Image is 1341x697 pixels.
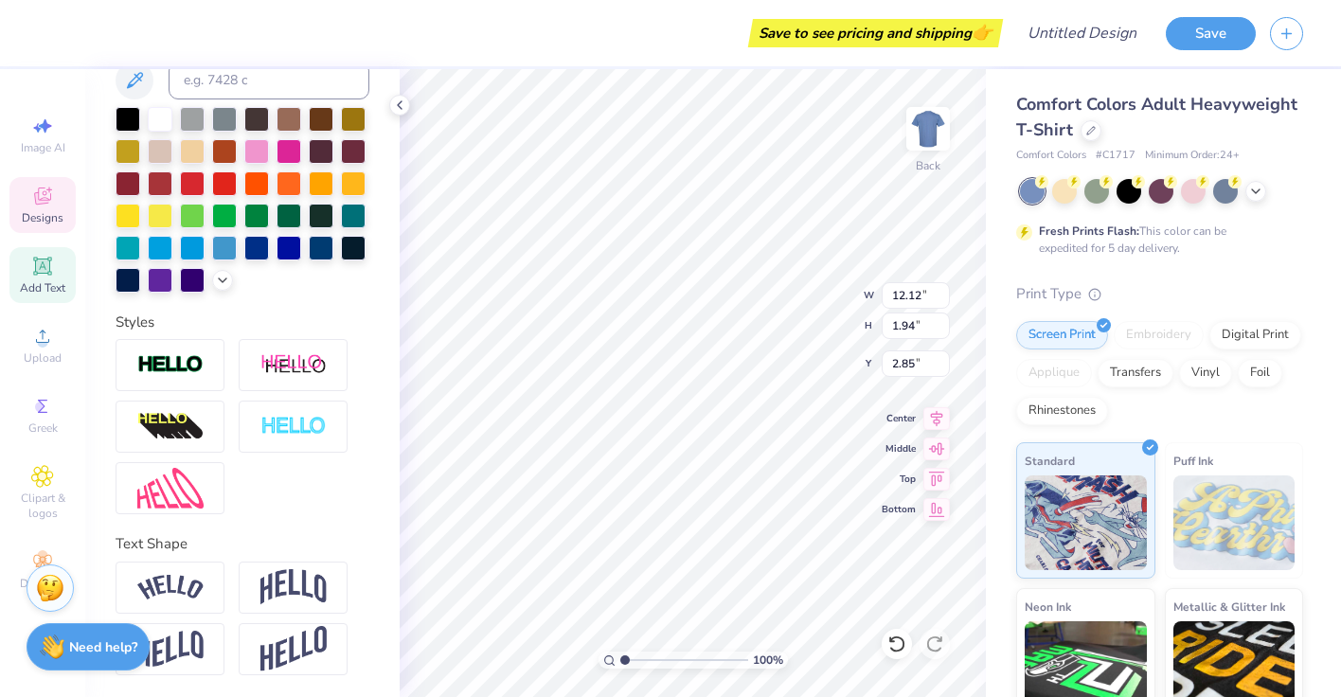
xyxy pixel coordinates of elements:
[753,19,998,47] div: Save to see pricing and shipping
[260,416,327,438] img: Negative Space
[69,638,137,656] strong: Need help?
[1039,223,1139,239] strong: Fresh Prints Flash:
[21,140,65,155] span: Image AI
[20,280,65,295] span: Add Text
[753,652,783,669] span: 100 %
[1096,148,1135,164] span: # C1717
[1016,397,1108,425] div: Rhinestones
[28,420,58,436] span: Greek
[169,62,369,99] input: e.g. 7428 c
[1098,359,1173,387] div: Transfers
[116,312,369,333] div: Styles
[1145,148,1240,164] span: Minimum Order: 24 +
[1016,148,1086,164] span: Comfort Colors
[260,569,327,605] img: Arch
[1166,17,1256,50] button: Save
[972,21,992,44] span: 👉
[116,533,369,555] div: Text Shape
[1238,359,1282,387] div: Foil
[24,350,62,366] span: Upload
[916,157,940,174] div: Back
[1016,283,1303,305] div: Print Type
[882,442,916,456] span: Middle
[22,210,63,225] span: Designs
[260,626,327,672] img: Rise
[1016,321,1108,349] div: Screen Print
[882,503,916,516] span: Bottom
[1016,93,1297,141] span: Comfort Colors Adult Heavyweight T-Shirt
[137,575,204,600] img: Arc
[1114,321,1204,349] div: Embroidery
[1173,475,1296,570] img: Puff Ink
[1016,359,1092,387] div: Applique
[137,412,204,442] img: 3d Illusion
[1179,359,1232,387] div: Vinyl
[882,473,916,486] span: Top
[1039,223,1272,257] div: This color can be expedited for 5 day delivery.
[137,354,204,376] img: Stroke
[20,576,65,591] span: Decorate
[137,468,204,509] img: Free Distort
[1173,597,1285,617] span: Metallic & Glitter Ink
[1025,597,1071,617] span: Neon Ink
[1209,321,1301,349] div: Digital Print
[1012,14,1152,52] input: Untitled Design
[260,353,327,377] img: Shadow
[882,412,916,425] span: Center
[9,491,76,521] span: Clipart & logos
[1025,451,1075,471] span: Standard
[1173,451,1213,471] span: Puff Ink
[137,631,204,668] img: Flag
[1025,475,1147,570] img: Standard
[909,110,947,148] img: Back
